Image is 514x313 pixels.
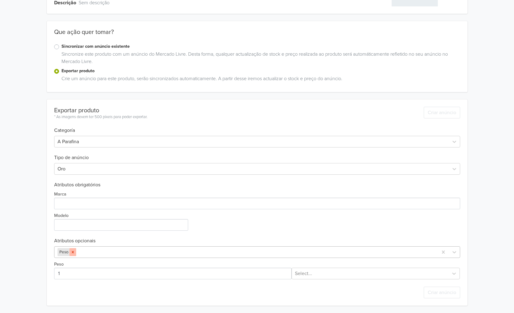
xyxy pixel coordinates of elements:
button: Criar anúncio [424,107,460,118]
h6: Categoría [54,120,460,133]
button: Criar anúncio [424,287,460,298]
label: Exportar produto [61,68,460,74]
div: Sincronize este produto com um anúncio do Mercado Livre. Desta forma, qualquer actualização de st... [59,50,460,68]
label: Marca [54,191,66,198]
label: Sincronizar com anúncio existente [61,43,460,50]
h6: Atributos obrigatórios [54,182,460,188]
h6: Atributos opcionais [54,238,460,244]
div: Que ação quer tomar? [47,28,467,43]
label: Peso [54,261,64,268]
div: Exportar produto [54,107,147,114]
h6: Tipo de anúncio [54,147,460,161]
div: * As imagens devem ter 500 píxeis para poder exportar. [54,114,147,120]
div: Crie um anúncio para este produto, serão sincronizados automaticamente. A partir desse iremos act... [59,75,460,85]
label: Modelo [54,212,69,219]
div: Remove Peso [69,248,76,256]
div: Peso [58,248,69,256]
